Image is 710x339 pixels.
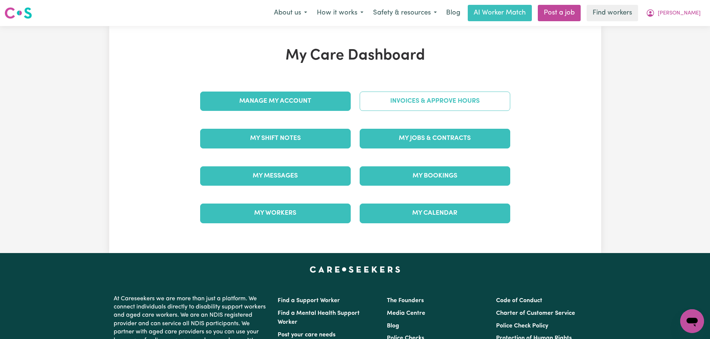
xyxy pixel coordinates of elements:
a: My Messages [200,166,351,186]
a: Charter of Customer Service [496,310,575,316]
a: Find a Support Worker [278,298,340,304]
span: [PERSON_NAME] [658,9,701,17]
button: How it works [312,5,368,21]
a: Police Check Policy [496,323,548,329]
a: Post a job [538,5,581,21]
a: Code of Conduct [496,298,542,304]
iframe: Button to launch messaging window [680,309,704,333]
img: Careseekers logo [4,6,32,20]
a: Blog [442,5,465,21]
a: My Bookings [360,166,510,186]
a: AI Worker Match [468,5,532,21]
a: Blog [387,323,399,329]
a: Careseekers logo [4,4,32,22]
button: My Account [641,5,706,21]
a: Invoices & Approve Hours [360,92,510,111]
a: Find workers [587,5,638,21]
a: My Calendar [360,204,510,223]
a: Media Centre [387,310,425,316]
button: Safety & resources [368,5,442,21]
a: Find a Mental Health Support Worker [278,310,360,325]
a: My Workers [200,204,351,223]
a: The Founders [387,298,424,304]
button: About us [269,5,312,21]
a: Manage My Account [200,92,351,111]
a: Post your care needs [278,332,335,338]
h1: My Care Dashboard [196,47,515,65]
a: My Shift Notes [200,129,351,148]
a: Careseekers home page [310,266,400,272]
a: My Jobs & Contracts [360,129,510,148]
